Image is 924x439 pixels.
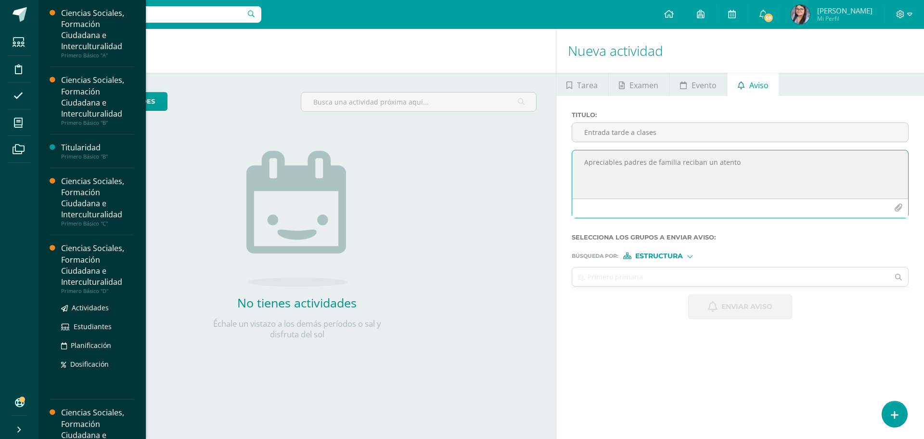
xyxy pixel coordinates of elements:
div: Ciencias Sociales, Formación Ciudadana e Interculturalidad [61,176,134,220]
span: Dosificación [70,359,109,369]
div: Primero Básico "B" [61,153,134,160]
span: Planificación [71,341,111,350]
div: Primero Básico "B" [61,120,134,126]
span: Tarea [577,74,598,97]
a: Estudiantes [61,321,134,332]
label: Titulo : [572,111,909,119]
a: Evento [669,73,727,96]
div: Ciencias Sociales, Formación Ciudadana e Interculturalidad [61,8,134,52]
a: TitularidadPrimero Básico "B" [61,142,134,160]
div: Primero Básico "A" [61,52,134,59]
h2: No tienes actividades [201,294,393,311]
h1: Actividades [50,29,544,73]
div: Ciencias Sociales, Formación Ciudadana e Interculturalidad [61,75,134,119]
button: Enviar aviso [688,294,792,319]
div: Primero Básico "D" [61,288,134,294]
div: Titularidad [61,142,134,153]
span: Búsqueda por : [572,253,618,259]
a: Ciencias Sociales, Formación Ciudadana e InterculturalidadPrimero Básico "A" [61,8,134,59]
span: Actividades [72,303,109,312]
span: Examen [629,74,658,97]
a: Ciencias Sociales, Formación Ciudadana e InterculturalidadPrimero Básico "C" [61,176,134,227]
div: Primero Básico "C" [61,220,134,227]
a: Actividades [61,302,134,313]
a: Examen [609,73,669,96]
p: Échale un vistazo a los demás períodos o sal y disfruta del sol [201,319,393,340]
div: [object Object] [623,253,695,259]
input: Titulo [572,123,908,142]
a: Dosificación [61,359,134,370]
span: 59 [763,13,774,23]
input: Busca un usuario... [45,6,261,23]
span: Enviar aviso [721,295,772,319]
span: Aviso [749,74,769,97]
div: Ciencias Sociales, Formación Ciudadana e Interculturalidad [61,243,134,287]
label: Selecciona los grupos a enviar aviso : [572,234,909,241]
span: Mi Perfil [817,14,873,23]
a: Ciencias Sociales, Formación Ciudadana e InterculturalidadPrimero Básico "D" [61,243,134,294]
a: Tarea [556,73,608,96]
input: Busca una actividad próxima aquí... [301,93,536,111]
img: no_activities.png [246,151,347,287]
img: 3701f0f65ae97d53f8a63a338b37df93.png [791,5,810,24]
a: Planificación [61,340,134,351]
span: Estructura [635,253,683,259]
input: Ej. Primero primaria [572,267,889,286]
h1: Nueva actividad [568,29,912,73]
a: Aviso [727,73,779,96]
a: Ciencias Sociales, Formación Ciudadana e InterculturalidadPrimero Básico "B" [61,75,134,126]
span: Estudiantes [74,322,112,331]
textarea: Apreciables padres de familia reciban un atento [572,150,908,199]
span: Evento [692,74,717,97]
span: [PERSON_NAME] [817,6,873,15]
